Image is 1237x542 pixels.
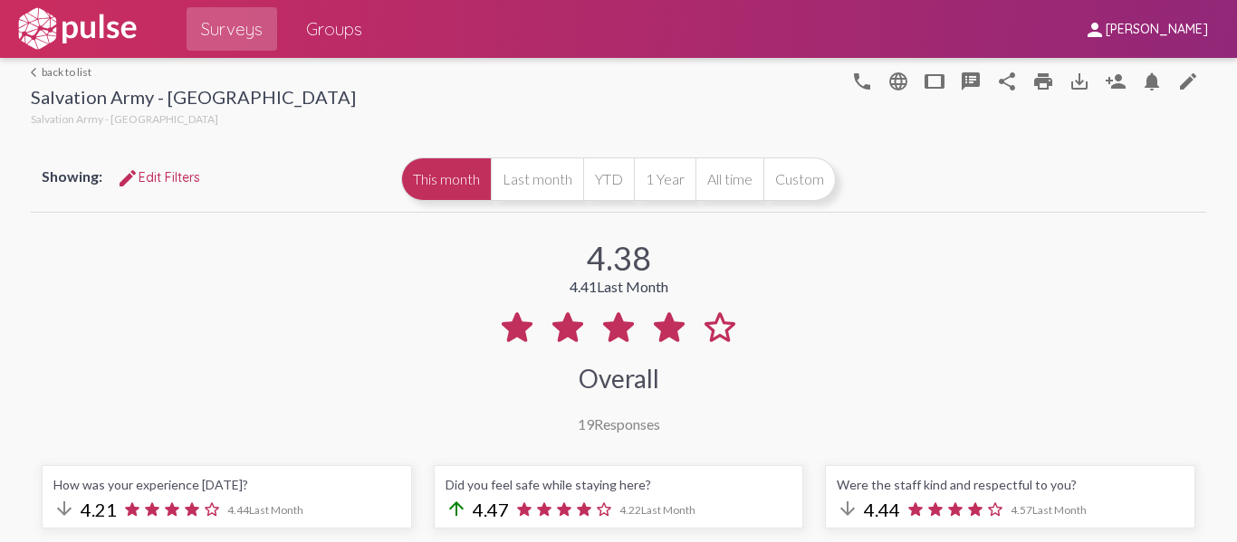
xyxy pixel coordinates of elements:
span: 4.44 [227,503,303,517]
span: 4.57 [1011,503,1087,517]
button: speaker_notes [953,62,989,99]
div: Did you feel safe while staying here? [446,477,792,492]
span: Groups [306,13,362,45]
span: Last Month [249,503,303,517]
span: Surveys [201,13,263,45]
span: Edit Filters [117,169,200,185]
a: edit [1170,62,1206,99]
span: Last Month [1032,503,1087,517]
span: Last Month [641,503,695,517]
mat-icon: arrow_downward [53,498,75,519]
a: back to list [31,65,356,79]
div: Were the staff kind and respectful to you? [837,477,1184,492]
span: Showing: [42,167,102,185]
button: Bell [1134,62,1170,99]
div: 4.38 [587,238,651,278]
div: How was your experience [DATE]? [53,477,400,492]
mat-icon: Share [996,71,1018,92]
a: Groups [292,7,377,51]
mat-icon: language [887,71,909,92]
mat-icon: print [1032,71,1054,92]
button: 1 Year [634,157,695,201]
button: Share [989,62,1025,99]
button: Download [1061,62,1098,99]
button: Edit FiltersEdit Filters [102,161,215,194]
button: Custom [763,157,836,201]
mat-icon: Bell [1141,71,1163,92]
button: Last month [491,157,583,201]
button: Person [1098,62,1134,99]
span: 19 [578,415,594,433]
mat-icon: Person [1105,71,1127,92]
mat-icon: arrow_downward [837,498,858,519]
span: Last Month [597,278,668,295]
a: print [1025,62,1061,99]
mat-icon: Download [1069,71,1090,92]
button: This month [401,157,491,201]
mat-icon: arrow_upward [446,498,467,519]
mat-icon: language [851,71,873,92]
div: Overall [579,363,659,394]
button: YTD [583,157,634,201]
span: 4.44 [864,499,900,520]
mat-icon: Edit Filters [117,167,139,189]
span: 4.21 [81,499,117,520]
div: Responses [578,415,660,433]
span: 4.22 [619,503,695,517]
mat-icon: edit [1177,71,1199,92]
span: [PERSON_NAME] [1106,22,1208,38]
mat-icon: speaker_notes [960,71,982,92]
div: Salvation Army - [GEOGRAPHIC_DATA] [31,86,356,112]
button: All time [695,157,763,201]
button: [PERSON_NAME] [1069,12,1223,45]
mat-icon: person [1084,19,1106,41]
a: Surveys [187,7,277,51]
span: 4.47 [473,499,509,520]
mat-icon: tablet [924,71,945,92]
mat-icon: arrow_back_ios [31,67,42,78]
button: language [844,62,880,99]
button: language [880,62,916,99]
button: tablet [916,62,953,99]
div: 4.41 [570,278,668,295]
span: Salvation Army - [GEOGRAPHIC_DATA] [31,112,218,126]
img: white-logo.svg [14,6,139,52]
